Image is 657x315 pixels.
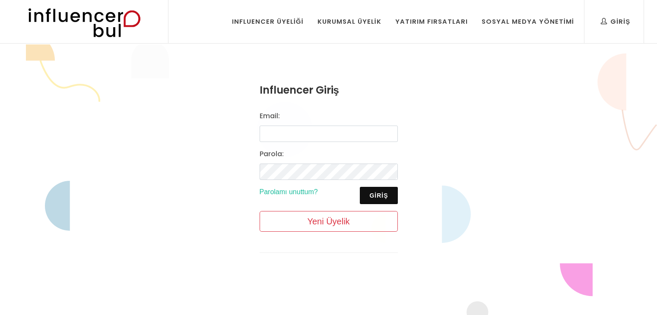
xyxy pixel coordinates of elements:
[260,211,398,232] a: Yeni Üyelik
[260,149,284,159] label: Parola:
[260,82,398,98] h3: Influencer Giriş
[482,17,574,26] div: Sosyal Medya Yönetimi
[395,17,468,26] div: Yatırım Fırsatları
[260,111,280,121] label: Email:
[317,17,381,26] div: Kurumsal Üyelik
[260,188,318,195] a: Parolamı unuttum?
[360,187,397,204] button: Giriş
[232,17,304,26] div: Influencer Üyeliği
[601,17,630,26] div: Giriş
